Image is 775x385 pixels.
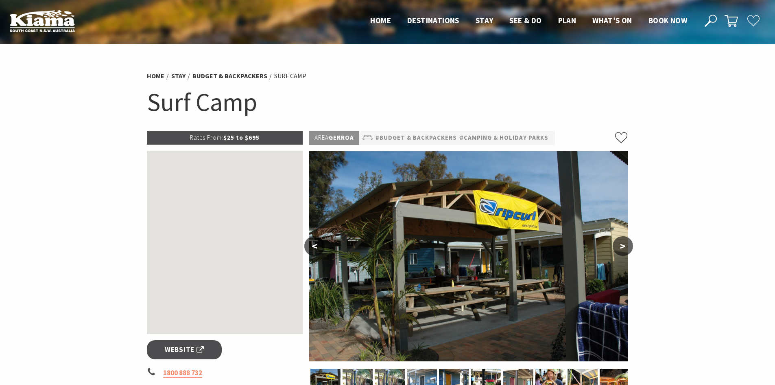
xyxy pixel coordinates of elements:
[274,71,306,81] li: Surf Camp
[460,133,548,143] a: #Camping & Holiday Parks
[147,340,222,359] a: Website
[192,72,267,80] a: Budget & backpackers
[147,131,303,145] p: $25 to $695
[648,15,687,25] span: Book now
[509,15,541,25] span: See & Do
[375,133,457,143] a: #Budget & backpackers
[10,10,75,32] img: Kiama Logo
[476,15,493,25] span: Stay
[171,72,186,80] a: Stay
[165,344,204,355] span: Website
[370,15,391,25] span: Home
[314,134,329,141] span: Area
[309,151,628,361] img: Surf Camp Common Area
[147,86,629,119] h1: Surf Camp
[407,15,459,25] span: Destinations
[304,236,325,256] button: <
[362,14,695,28] nav: Main Menu
[613,236,633,256] button: >
[558,15,576,25] span: Plan
[592,15,632,25] span: What’s On
[147,72,164,80] a: Home
[190,134,223,141] span: Rates From:
[163,368,202,378] a: 1800 888 732
[309,131,359,145] p: Gerroa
